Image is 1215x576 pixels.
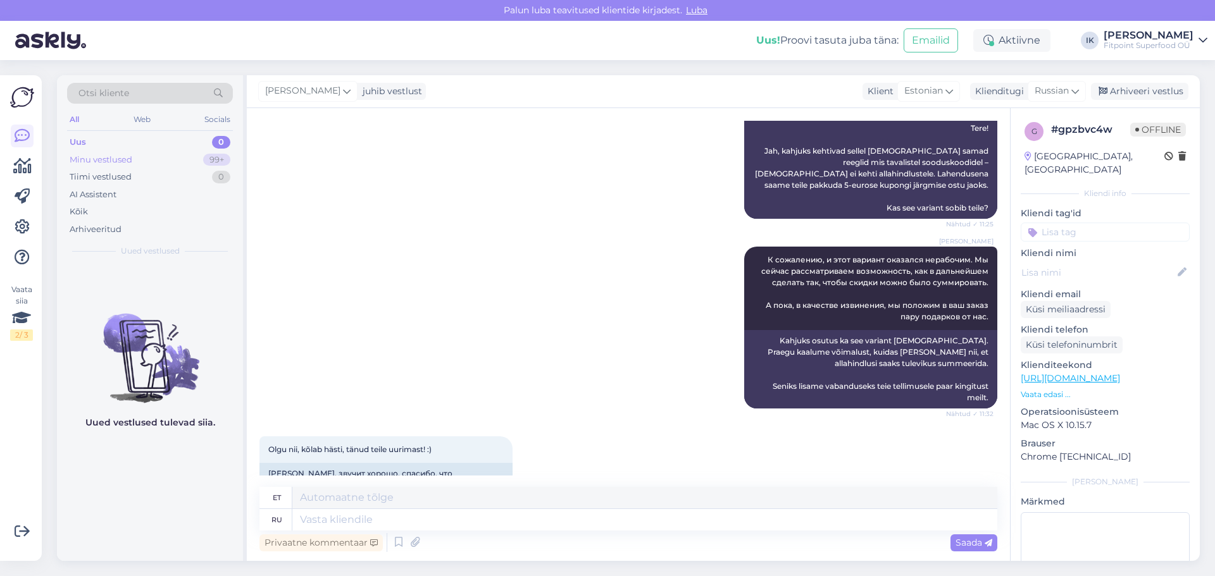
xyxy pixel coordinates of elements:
[756,34,780,46] b: Uus!
[202,111,233,128] div: Socials
[1021,437,1190,450] p: Brauser
[1035,84,1069,98] span: Russian
[1021,405,1190,419] p: Operatsioonisüsteem
[273,487,281,508] div: et
[57,291,243,405] img: No chats
[1021,358,1190,372] p: Klienditeekond
[1021,288,1190,301] p: Kliendi email
[259,534,383,551] div: Privaatne kommentaar
[1021,247,1190,260] p: Kliendi nimi
[70,188,116,201] div: AI Assistent
[1104,30,1193,40] div: [PERSON_NAME]
[1104,30,1207,51] a: [PERSON_NAME]Fitpoint Superfood OÜ
[1021,323,1190,336] p: Kliendi telefon
[946,409,994,419] span: Nähtud ✓ 11:32
[70,154,132,166] div: Minu vestlused
[271,509,282,530] div: ru
[265,84,340,98] span: [PERSON_NAME]
[1021,419,1190,432] p: Mac OS X 10.15.7
[1104,40,1193,51] div: Fitpoint Superfood OÜ
[1021,223,1190,242] input: Lisa tag
[85,416,215,429] p: Uued vestlused tulevad siia.
[70,171,132,183] div: Tiimi vestlused
[1021,495,1190,508] p: Märkmed
[1021,301,1111,318] div: Küsi meiliaadressi
[1130,123,1186,137] span: Offline
[1051,122,1130,137] div: # gpzbvc4w
[956,537,992,548] span: Saada
[1021,372,1120,384] a: [URL][DOMAIN_NAME]
[1081,32,1099,49] div: IK
[744,118,997,219] div: Tere! Jah, kahjuks kehtivad sellel [DEMOGRAPHIC_DATA] samad reeglid mis tavalistel sooduskoodidel...
[939,236,994,246] span: [PERSON_NAME]
[131,111,153,128] div: Web
[1091,83,1188,100] div: Arhiveeri vestlus
[1031,126,1037,136] span: g
[70,136,86,149] div: Uus
[67,111,82,128] div: All
[756,33,899,48] div: Proovi tasuta juba täna:
[259,463,513,496] div: [PERSON_NAME], звучит хорошо, спасибо, что заинтересовались! :)
[904,28,958,52] button: Emailid
[904,84,943,98] span: Estonian
[1021,450,1190,463] p: Chrome [TECHNICAL_ID]
[946,219,994,229] span: Nähtud ✓ 11:25
[970,85,1024,98] div: Klienditugi
[761,255,990,321] span: К сожалению, и этот вариант оказался нерабочим. Мы сейчас рассматриваем возможность, как в дальне...
[10,329,33,341] div: 2 / 3
[203,154,230,166] div: 99+
[1021,389,1190,400] p: Vaata edasi ...
[212,136,230,149] div: 0
[70,223,121,236] div: Arhiveeritud
[682,4,711,16] span: Luba
[358,85,422,98] div: juhib vestlust
[78,87,129,100] span: Otsi kliente
[1021,336,1123,353] div: Küsi telefoninumbrit
[744,330,997,408] div: Kahjuks osutus ka see variant [DEMOGRAPHIC_DATA]. Praegu kaalume võimalust, kuidas [PERSON_NAME] ...
[70,205,88,218] div: Kõik
[10,284,33,341] div: Vaata siia
[1021,188,1190,199] div: Kliendi info
[10,85,34,109] img: Askly Logo
[1021,476,1190,487] div: [PERSON_NAME]
[1021,266,1175,279] input: Lisa nimi
[863,85,894,98] div: Klient
[1025,150,1164,176] div: [GEOGRAPHIC_DATA], [GEOGRAPHIC_DATA]
[973,29,1050,52] div: Aktiivne
[212,171,230,183] div: 0
[1021,207,1190,220] p: Kliendi tag'id
[268,444,432,454] span: Olgu nii, kõlab hästi, tänud teile uurimast! :)
[121,245,180,257] span: Uued vestlused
